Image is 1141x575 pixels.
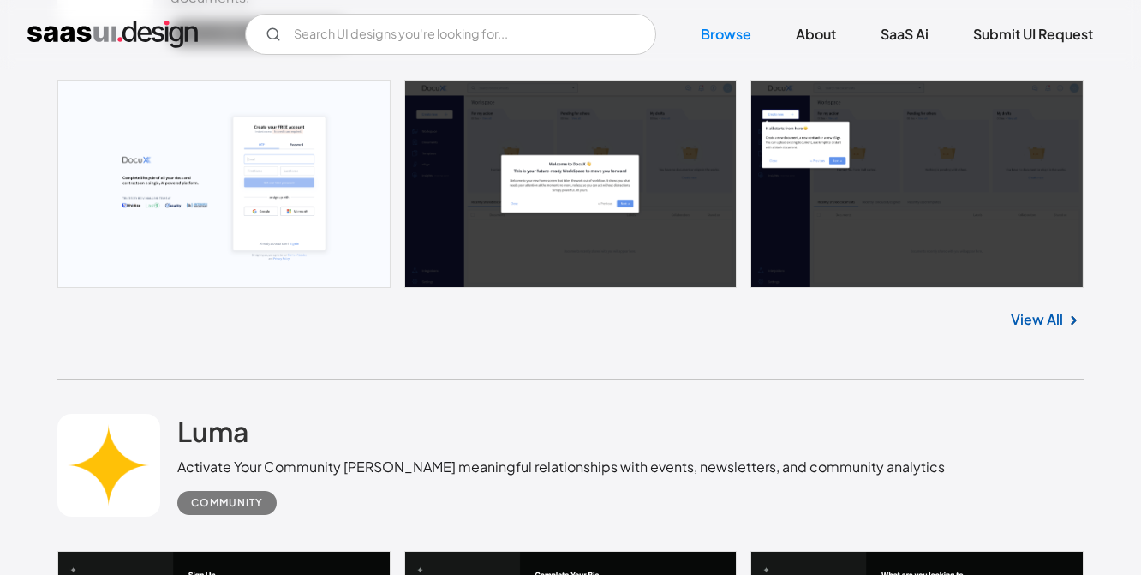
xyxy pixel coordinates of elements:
a: Luma [177,414,249,457]
a: Submit UI Request [953,15,1114,53]
a: View All [1011,309,1063,330]
input: Search UI designs you're looking for... [245,14,656,55]
div: Activate Your Community [PERSON_NAME] meaningful relationships with events, newsletters, and comm... [177,457,945,477]
div: Community [191,493,263,513]
a: Browse [680,15,772,53]
a: About [775,15,857,53]
h2: Luma [177,414,249,448]
a: home [27,21,198,48]
a: SaaS Ai [860,15,949,53]
form: Email Form [245,14,656,55]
